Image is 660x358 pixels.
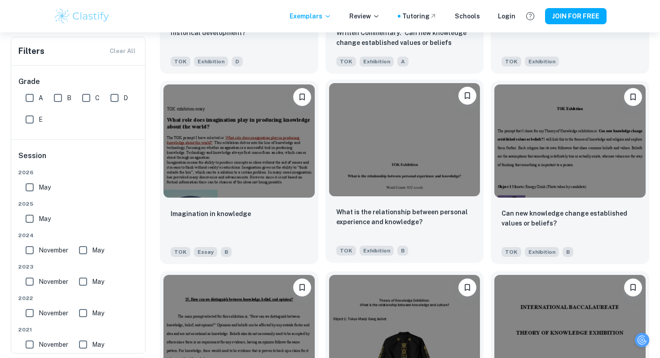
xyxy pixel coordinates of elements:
[502,247,521,257] span: TOK
[18,150,139,168] h6: Session
[455,11,480,21] a: Schools
[18,200,139,208] span: 2025
[221,247,232,257] span: B
[92,340,104,349] span: May
[360,57,394,66] span: Exhibition
[39,340,68,349] span: November
[545,8,607,24] button: JOIN FOR FREE
[293,278,311,296] button: Please log in to bookmark exemplars
[326,81,484,264] a: Please log in to bookmark exemplarsWhat is the relationship between personal experience and knowl...
[39,93,43,103] span: A
[194,57,228,66] span: Exhibition
[194,247,217,257] span: Essay
[336,246,356,256] span: TOK
[563,247,573,257] span: B
[18,76,139,87] h6: Grade
[92,245,104,255] span: May
[502,57,521,66] span: TOK
[18,294,139,302] span: 2022
[95,93,100,103] span: C
[39,182,51,192] span: May
[491,81,649,264] a: Please log in to bookmark exemplarsCan new knowledge change established values or beliefs?TOKExhi...
[293,88,311,106] button: Please log in to bookmark exemplars
[336,18,473,48] p: Theory of Knowledge : TOK Exhibition Written Commentary. ‘Can new knowledge change established va...
[232,57,243,66] span: D
[525,247,559,257] span: Exhibition
[523,9,538,24] button: Help and Feedback
[502,208,638,228] p: Can new knowledge change established values or beliefs?
[18,231,139,239] span: 2024
[18,45,44,57] h6: Filters
[39,214,51,224] span: May
[160,81,318,264] a: Please log in to bookmark exemplarsImagination in knowledgeTOKEssayB
[624,88,642,106] button: Please log in to bookmark exemplars
[458,87,476,105] button: Please log in to bookmark exemplars
[92,308,104,318] span: May
[53,7,110,25] img: Clastify logo
[18,263,139,271] span: 2023
[92,277,104,287] span: May
[329,83,480,196] img: TOK Exhibition example thumbnail: What is the relationship between persona
[458,278,476,296] button: Please log in to bookmark exemplars
[18,168,139,177] span: 2026
[171,57,190,66] span: TOK
[349,11,380,21] p: Review
[18,326,139,334] span: 2021
[171,247,190,257] span: TOK
[67,93,71,103] span: B
[336,57,356,66] span: TOK
[290,11,331,21] p: Exemplars
[494,84,646,198] img: TOK Exhibition example thumbnail: Can new knowledge change established val
[39,245,68,255] span: November
[498,11,515,21] a: Login
[39,277,68,287] span: November
[123,93,128,103] span: D
[397,57,409,66] span: A
[525,57,559,66] span: Exhibition
[624,278,642,296] button: Please log in to bookmark exemplars
[171,209,251,219] p: Imagination in knowledge
[39,308,68,318] span: November
[336,207,473,227] p: What is the relationship between personal experience and knowledge?
[360,246,394,256] span: Exhibition
[397,246,408,256] span: B
[39,115,43,124] span: E
[402,11,437,21] a: Tutoring
[163,84,315,198] img: TOK Essay example thumbnail: Imagination in knowledge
